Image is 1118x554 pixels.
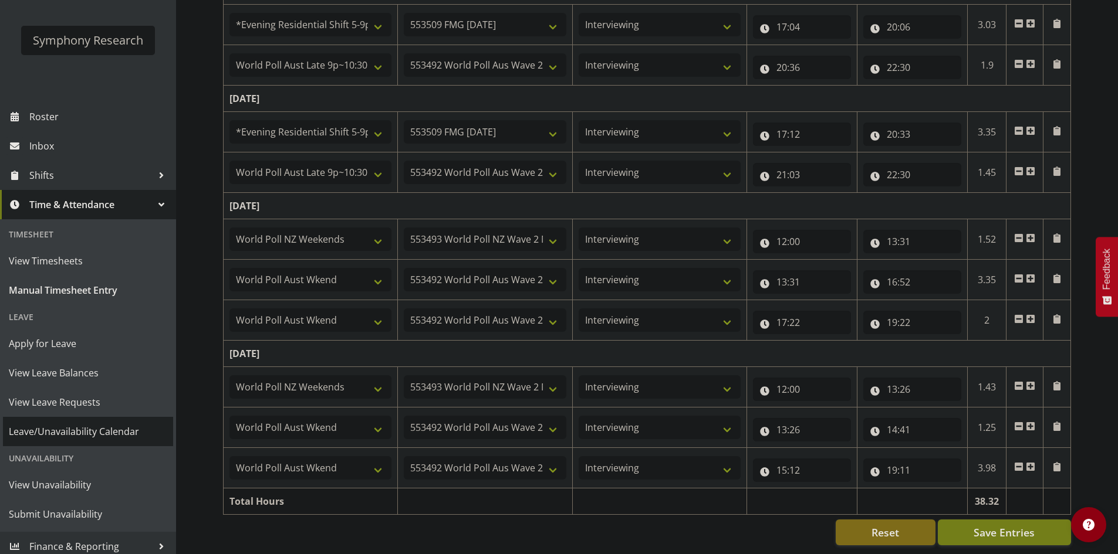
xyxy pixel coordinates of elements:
button: Reset [836,519,935,545]
span: Shifts [29,166,153,184]
td: 3.98 [967,448,1006,488]
td: 1.52 [967,219,1006,260]
input: Click to select... [753,270,851,294]
td: 38.32 [967,488,1006,515]
a: View Leave Requests [3,388,173,417]
input: Click to select... [863,123,961,146]
a: Apply for Leave [3,329,173,358]
input: Click to select... [863,230,961,253]
a: View Timesheets [3,246,173,276]
td: 1.9 [967,45,1006,86]
input: Click to select... [863,163,961,186]
a: Submit Unavailability [3,499,173,529]
div: Timesheet [3,222,173,246]
input: Click to select... [753,230,851,253]
button: Save Entries [938,519,1071,545]
div: Unavailability [3,446,173,470]
span: Time & Attendance [29,196,153,213]
td: [DATE] [224,193,1071,219]
input: Click to select... [753,458,851,482]
input: Click to select... [753,56,851,79]
td: 3.35 [967,260,1006,300]
td: 3.03 [967,5,1006,45]
button: Feedback - Show survey [1096,237,1118,317]
span: View Leave Balances [9,364,167,382]
span: View Timesheets [9,252,167,270]
span: Leave/Unavailability Calendar [9,423,167,440]
span: Apply for Leave [9,335,167,352]
input: Click to select... [753,418,851,441]
input: Click to select... [863,418,961,441]
input: Click to select... [863,56,961,79]
td: [DATE] [224,86,1071,112]
a: Manual Timesheet Entry [3,276,173,305]
input: Click to select... [753,15,851,39]
td: 3.35 [967,112,1006,152]
input: Click to select... [753,378,851,401]
span: Submit Unavailability [9,505,167,523]
div: Leave [3,305,173,329]
input: Click to select... [863,15,961,39]
span: Roster [29,108,170,125]
td: 1.43 [967,367,1006,407]
img: help-xxl-2.png [1083,519,1095,531]
a: View Leave Balances [3,358,173,388]
span: Save Entries [974,525,1035,540]
span: Feedback [1102,249,1112,290]
input: Click to select... [863,458,961,482]
span: View Unavailability [9,476,167,494]
span: Reset [872,525,899,540]
input: Click to select... [753,163,851,186]
td: 2 [967,300,1006,341]
td: 1.25 [967,407,1006,448]
input: Click to select... [863,311,961,334]
td: Total Hours [224,488,398,515]
a: Leave/Unavailability Calendar [3,417,173,446]
div: Symphony Research [33,32,143,49]
input: Click to select... [863,270,961,294]
td: [DATE] [224,341,1071,367]
input: Click to select... [753,123,851,146]
td: 1.45 [967,152,1006,193]
span: View Leave Requests [9,393,167,411]
a: View Unavailability [3,470,173,499]
span: Manual Timesheet Entry [9,281,167,299]
span: Inbox [29,137,170,155]
input: Click to select... [753,311,851,334]
input: Click to select... [863,378,961,401]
